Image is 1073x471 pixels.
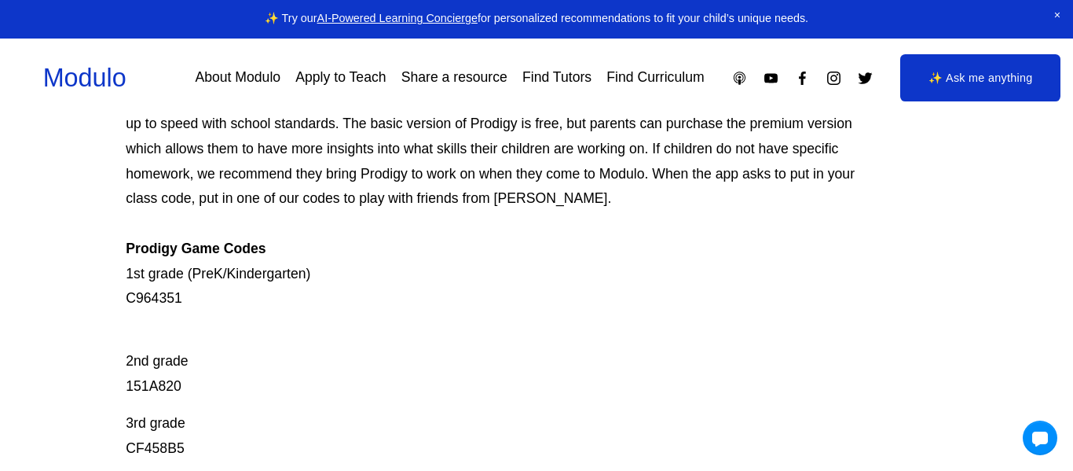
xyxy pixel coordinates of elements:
[317,12,478,24] a: AI-Powered Learning Concierge
[857,70,873,86] a: Twitter
[826,70,842,86] a: Instagram
[126,324,864,399] p: 2nd grade 151A820
[126,411,864,462] p: 3rd grade CF458B5
[606,64,704,92] a: Find Curriculum
[401,64,507,92] a: Share a resource
[295,64,386,92] a: Apply to Teach
[763,70,779,86] a: YouTube
[126,241,266,256] strong: Prodigy Game Codes
[731,70,748,86] a: Apple Podcasts
[794,70,811,86] a: Facebook
[900,54,1060,101] a: ✨ Ask me anything
[126,86,864,311] p: Prodigy is our go-to mastery- based tool to give kids lots of fun, engaging math problems while e...
[195,64,280,92] a: About Modulo
[43,64,126,92] a: Modulo
[522,64,591,92] a: Find Tutors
